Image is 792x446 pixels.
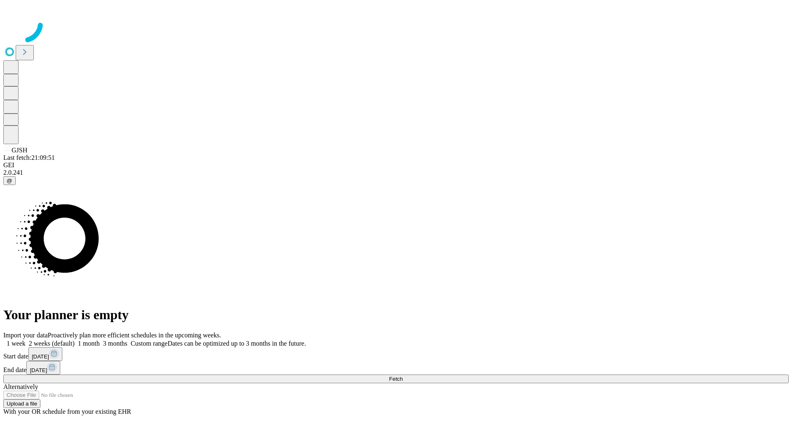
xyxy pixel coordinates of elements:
[3,361,789,375] div: End date
[3,383,38,390] span: Alternatively
[167,340,306,347] span: Dates can be optimized up to 3 months in the future.
[3,347,789,361] div: Start date
[3,169,789,176] div: 2.0.241
[3,375,789,383] button: Fetch
[29,340,75,347] span: 2 weeks (default)
[3,176,16,185] button: @
[7,340,26,347] span: 1 week
[3,307,789,323] h1: Your planner is empty
[3,408,131,415] span: With your OR schedule from your existing EHR
[32,353,49,360] span: [DATE]
[7,178,12,184] span: @
[103,340,127,347] span: 3 months
[3,161,789,169] div: GEI
[131,340,167,347] span: Custom range
[26,361,60,375] button: [DATE]
[48,332,221,339] span: Proactively plan more efficient schedules in the upcoming weeks.
[28,347,62,361] button: [DATE]
[389,376,403,382] span: Fetch
[30,367,47,373] span: [DATE]
[78,340,100,347] span: 1 month
[3,332,48,339] span: Import your data
[12,147,27,154] span: GJSH
[3,399,40,408] button: Upload a file
[3,154,55,161] span: Last fetch: 21:09:51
